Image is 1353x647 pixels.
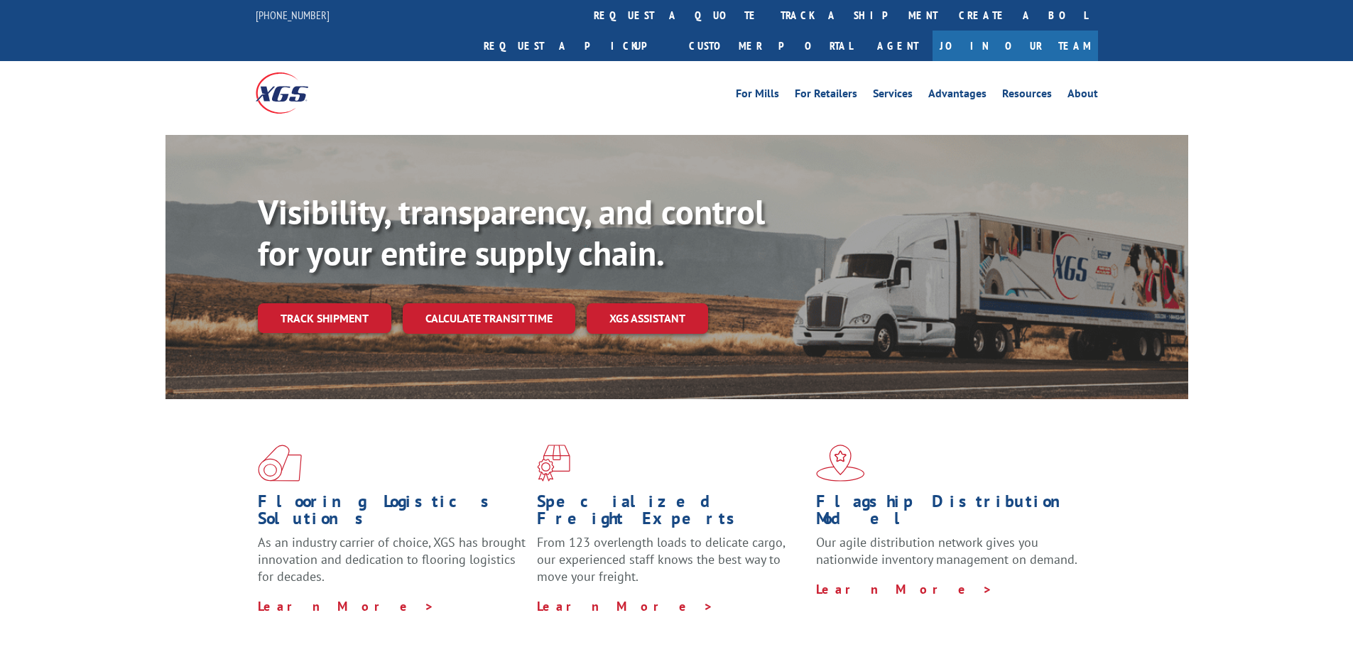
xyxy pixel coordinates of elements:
a: Resources [1002,88,1052,104]
a: Advantages [928,88,987,104]
a: About [1067,88,1098,104]
img: xgs-icon-focused-on-flooring-red [537,445,570,482]
img: xgs-icon-total-supply-chain-intelligence-red [258,445,302,482]
a: Learn More > [537,598,714,614]
a: Request a pickup [473,31,678,61]
span: As an industry carrier of choice, XGS has brought innovation and dedication to flooring logistics... [258,534,526,585]
a: Calculate transit time [403,303,575,334]
h1: Flooring Logistics Solutions [258,493,526,534]
a: Services [873,88,913,104]
b: Visibility, transparency, and control for your entire supply chain. [258,190,765,275]
a: Track shipment [258,303,391,333]
a: Learn More > [816,581,993,597]
a: For Mills [736,88,779,104]
a: Agent [863,31,933,61]
p: From 123 overlength loads to delicate cargo, our experienced staff knows the best way to move you... [537,534,805,597]
h1: Specialized Freight Experts [537,493,805,534]
a: Learn More > [258,598,435,614]
a: XGS ASSISTANT [587,303,708,334]
a: Join Our Team [933,31,1098,61]
a: [PHONE_NUMBER] [256,8,330,22]
a: Customer Portal [678,31,863,61]
img: xgs-icon-flagship-distribution-model-red [816,445,865,482]
a: For Retailers [795,88,857,104]
h1: Flagship Distribution Model [816,493,1085,534]
span: Our agile distribution network gives you nationwide inventory management on demand. [816,534,1077,567]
